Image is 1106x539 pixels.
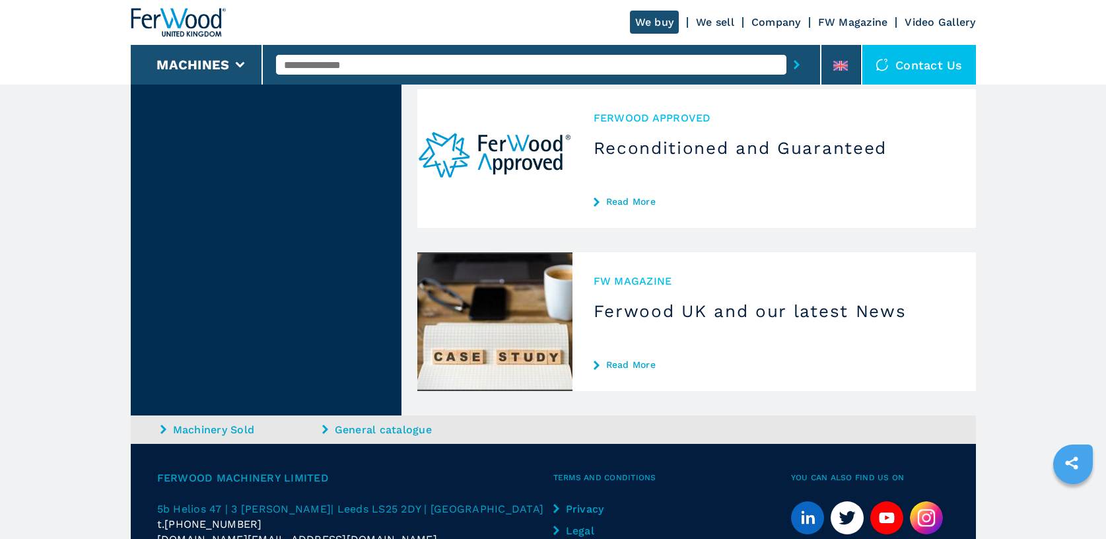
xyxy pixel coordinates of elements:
a: Machinery Sold [160,422,319,437]
span: Terms and Conditions [553,470,791,485]
button: Machines [156,57,229,73]
a: Company [751,16,801,28]
span: Ferwood Machinery Limited [157,470,553,485]
img: Ferwood [131,8,226,37]
a: Privacy [553,501,646,517]
img: Ferwood UK and our latest News [417,252,572,391]
a: Read More [594,196,955,207]
span: [PHONE_NUMBER] [164,517,262,532]
img: Instagram [910,501,943,534]
span: FW MAGAZINE [594,273,955,289]
img: Contact us [876,58,889,71]
div: Contact us [862,45,976,85]
button: submit-button [786,50,807,80]
a: We sell [696,16,734,28]
span: | Leeds LS25 2DY | [GEOGRAPHIC_DATA] [331,503,543,515]
span: You can also find us on [791,470,950,485]
h3: Ferwood UK and our latest News [594,301,955,322]
a: General catalogue [322,422,481,437]
a: We buy [630,11,679,34]
img: Reconditioned and Guaranteed [417,89,572,228]
a: youtube [870,501,903,534]
a: linkedin [791,501,824,534]
div: t. [157,517,553,532]
a: FW Magazine [818,16,888,28]
a: 5b Helios 47 | 3 [PERSON_NAME]| Leeds LS25 2DY | [GEOGRAPHIC_DATA] [157,501,553,517]
span: 5b Helios 47 | 3 [PERSON_NAME] [157,503,331,515]
iframe: Chat [1050,480,1096,529]
a: twitter [831,501,864,534]
span: Ferwood Approved [594,110,955,126]
a: Video Gallery [905,16,975,28]
a: sharethis [1055,447,1088,480]
a: Read More [594,359,955,370]
h3: Reconditioned and Guaranteed [594,137,955,159]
